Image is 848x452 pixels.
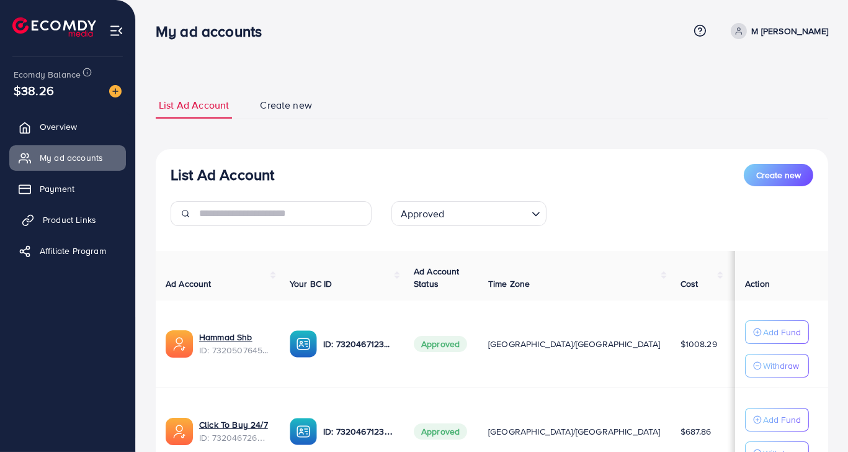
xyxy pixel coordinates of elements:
span: Ecomdy Balance [14,68,81,81]
img: ic-ba-acc.ded83a64.svg [290,418,317,445]
div: Search for option [391,201,547,226]
span: ID: 7320467267140190209 [199,432,270,444]
p: ID: 7320467123262734338 [323,337,394,351]
img: ic-ads-acc.e4c84228.svg [166,418,193,445]
span: List Ad Account [159,98,229,112]
a: Payment [9,176,126,201]
img: ic-ba-acc.ded83a64.svg [290,330,317,358]
p: Add Fund [763,325,801,340]
span: My ad accounts [40,151,103,164]
img: logo [12,17,96,37]
input: Search for option [448,202,527,223]
p: M [PERSON_NAME] [752,24,828,38]
button: Withdraw [745,354,809,377]
span: ID: 7320507645020880897 [199,344,270,356]
span: Approved [398,205,447,223]
span: $38.26 [14,81,54,99]
img: menu [109,24,123,38]
span: Affiliate Program [40,245,106,257]
span: Product Links [43,214,96,226]
span: [GEOGRAPHIC_DATA]/[GEOGRAPHIC_DATA] [488,425,661,438]
a: My ad accounts [9,145,126,170]
p: Add Fund [763,412,801,427]
span: Payment [40,183,74,195]
span: $687.86 [681,425,712,438]
span: Create new [260,98,312,112]
span: Ad Account Status [414,265,460,290]
span: Cost [681,278,698,290]
span: Your BC ID [290,278,333,290]
a: Overview [9,114,126,139]
span: Time Zone [488,278,530,290]
h3: My ad accounts [156,22,272,40]
span: $1008.29 [681,338,717,350]
img: ic-ads-acc.e4c84228.svg [166,330,193,358]
p: ID: 7320467123262734338 [323,424,394,439]
img: image [109,85,122,97]
button: Create new [744,164,813,186]
div: <span class='underline'>Click To Buy 24/7</span></br>7320467267140190209 [199,418,270,444]
span: Create new [756,169,801,181]
span: Ad Account [166,278,212,290]
a: Affiliate Program [9,238,126,263]
a: Product Links [9,207,126,232]
span: Overview [40,120,77,133]
button: Add Fund [745,320,809,344]
a: Click To Buy 24/7 [199,418,268,431]
a: M [PERSON_NAME] [726,23,828,39]
button: Add Fund [745,408,809,432]
span: [GEOGRAPHIC_DATA]/[GEOGRAPHIC_DATA] [488,338,661,350]
a: Hammad Shb [199,331,252,343]
span: Approved [414,423,467,440]
div: <span class='underline'>Hammad Shb</span></br>7320507645020880897 [199,331,270,356]
p: Withdraw [763,358,799,373]
span: Approved [414,336,467,352]
span: Action [745,278,770,290]
h3: List Ad Account [171,166,274,184]
iframe: Chat [795,396,839,443]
